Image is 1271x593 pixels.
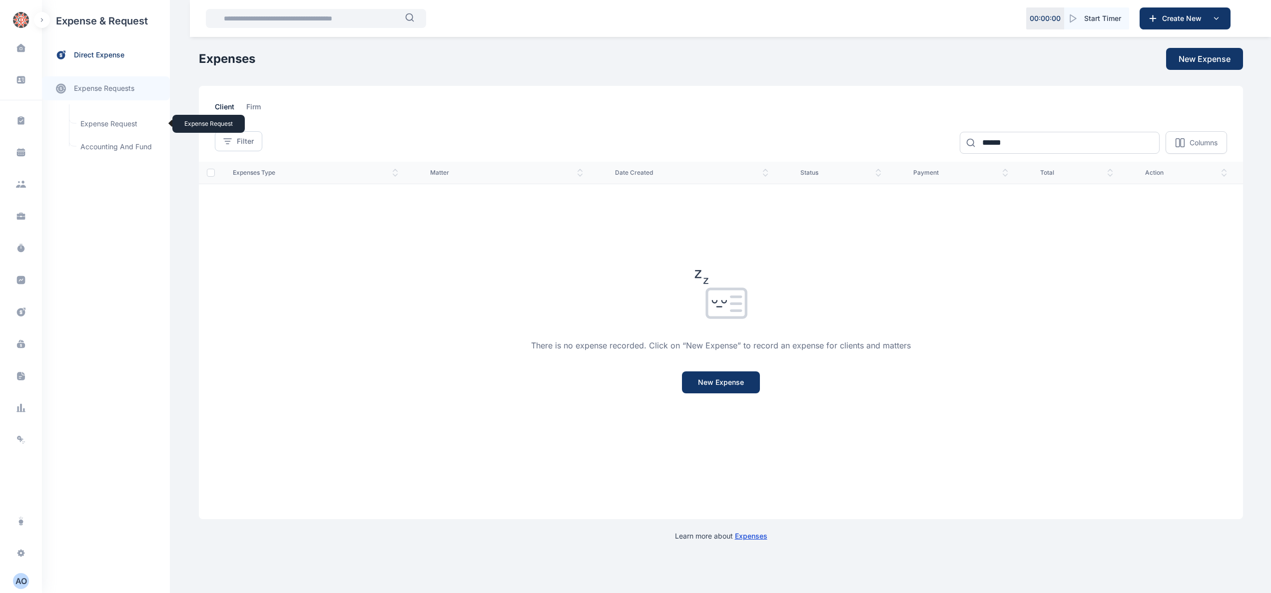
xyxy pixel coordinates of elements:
span: status [800,169,881,177]
a: Expense RequestExpense Request [74,114,165,133]
span: expenses type [233,169,398,177]
a: expense requests [42,76,170,100]
h1: Expenses [199,51,255,67]
a: firm [246,102,273,117]
span: date created [615,169,768,177]
span: New Expense [1179,53,1231,65]
button: AO [13,573,29,589]
button: AO [6,573,36,589]
p: 00 : 00 : 00 [1030,13,1061,23]
span: payment [913,169,1008,177]
span: action [1145,169,1227,177]
a: client [215,102,246,117]
button: Filter [215,131,262,151]
span: Create New [1158,13,1210,23]
button: New Expense [682,371,760,393]
span: matter [430,169,584,177]
button: Columns [1166,131,1227,154]
p: Learn more about [675,531,767,541]
a: Expenses [735,532,767,540]
span: total [1040,169,1114,177]
div: A O [13,575,29,587]
span: Expense Request [74,114,165,133]
div: expense requests [42,68,170,100]
span: Start Timer [1084,13,1121,23]
a: Accounting and Fund [74,137,165,156]
span: direct expense [74,50,124,60]
p: Columns [1190,138,1218,148]
button: Start Timer [1064,7,1129,29]
a: direct expense [42,42,170,68]
span: client [215,102,234,117]
p: There is no expense recorded. Click on “New Expense” to record an expense for clients and matters [531,339,911,351]
span: Filter [237,136,254,146]
button: New Expense [1166,48,1243,70]
span: firm [246,102,261,117]
button: Create New [1140,7,1231,29]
